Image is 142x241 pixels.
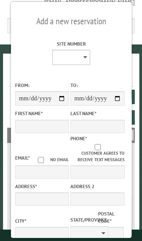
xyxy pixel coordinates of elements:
label: Address 2 [70,183,124,190]
label: Phone [70,135,87,142]
h2: Add a new reservation [15,14,127,29]
label: To: [70,82,124,89]
label: Customer agrees to receive text messages [70,144,124,163]
label: From: [15,82,69,89]
input: Customer agrees to receive text messages [70,144,124,150]
label: Postal Code [98,210,123,225]
label: Email [15,155,30,161]
label: State/Province [70,216,96,224]
label: Last Name [70,110,124,117]
label: First Name [15,110,69,117]
h1: Reservations [7,66,135,87]
input: No email [31,157,50,163]
label: Site Number [44,40,98,48]
label: No email [31,157,69,163]
h2: Filters [7,128,135,142]
label: Address [15,183,69,190]
label: City [15,217,69,225]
